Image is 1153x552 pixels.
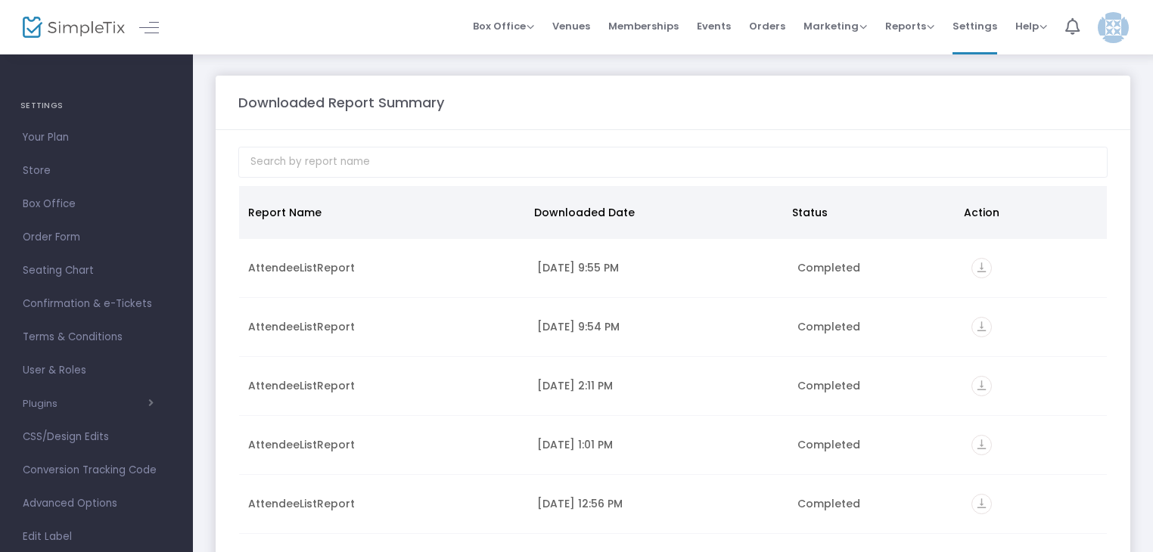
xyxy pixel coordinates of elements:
span: Edit Label [23,527,170,547]
div: 9/20/2025 9:54 PM [537,319,779,334]
a: vertical_align_bottom [971,439,992,454]
th: Status [783,186,955,239]
i: vertical_align_bottom [971,317,992,337]
span: User & Roles [23,361,170,380]
div: AttendeeListReport [248,378,519,393]
a: vertical_align_bottom [971,321,992,336]
span: Your Plan [23,128,170,147]
m-panel-title: Downloaded Report Summary [238,92,444,113]
button: Plugins [23,398,154,410]
i: vertical_align_bottom [971,435,992,455]
span: Advanced Options [23,494,170,513]
span: Venues [552,7,590,45]
a: vertical_align_bottom [971,498,992,513]
div: 9/12/2025 1:01 PM [537,437,779,452]
span: CSS/Design Edits [23,427,170,447]
span: Terms & Conditions [23,327,170,347]
span: Reports [885,19,934,33]
div: Completed [797,437,953,452]
i: vertical_align_bottom [971,494,992,514]
div: https://go.SimpleTix.com/uxu5n [971,435,1098,455]
span: Box Office [473,19,534,33]
span: Box Office [23,194,170,214]
span: Store [23,161,170,181]
span: Orders [749,7,785,45]
div: Completed [797,260,953,275]
div: https://go.SimpleTix.com/np4uw [971,376,1098,396]
div: Completed [797,319,953,334]
span: Seating Chart [23,261,170,281]
div: AttendeeListReport [248,496,519,511]
a: vertical_align_bottom [971,380,992,395]
span: Help [1015,19,1047,33]
div: https://go.SimpleTix.com/tvdtc [971,258,1098,278]
span: Marketing [803,19,867,33]
span: Events [697,7,731,45]
div: 9/12/2025 2:11 PM [537,378,779,393]
div: 9/20/2025 9:55 PM [537,260,779,275]
th: Report Name [239,186,525,239]
i: vertical_align_bottom [971,376,992,396]
div: https://go.SimpleTix.com/g7dax [971,317,1098,337]
input: Search by report name [238,147,1108,178]
span: Settings [953,7,997,45]
th: Downloaded Date [525,186,783,239]
a: vertical_align_bottom [971,262,992,278]
span: Order Form [23,228,170,247]
div: AttendeeListReport [248,319,519,334]
span: Conversion Tracking Code [23,461,170,480]
div: Completed [797,378,953,393]
th: Action [955,186,1098,239]
div: AttendeeListReport [248,260,519,275]
div: https://go.SimpleTix.com/apfge [971,494,1098,514]
span: Memberships [608,7,679,45]
i: vertical_align_bottom [971,258,992,278]
span: Confirmation & e-Tickets [23,294,170,314]
div: Completed [797,496,953,511]
h4: SETTINGS [20,91,172,121]
div: 9/12/2025 12:56 PM [537,496,779,511]
div: AttendeeListReport [248,437,519,452]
